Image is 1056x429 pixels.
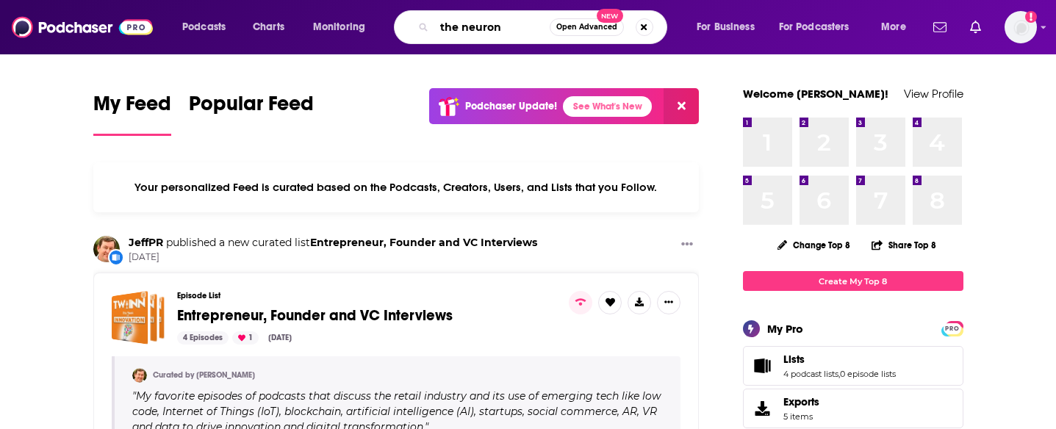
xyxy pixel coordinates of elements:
button: Change Top 8 [769,236,860,254]
div: 1 [232,331,259,345]
button: open menu [769,15,871,39]
span: Lists [743,346,963,386]
button: open menu [871,15,924,39]
button: Share Top 8 [871,231,937,259]
img: JeffPR [132,368,147,383]
span: Charts [253,17,284,37]
span: Open Advanced [556,24,617,31]
a: View Profile [904,87,963,101]
div: [DATE] [262,331,298,345]
div: Search podcasts, credits, & more... [408,10,681,44]
a: Entrepreneur, Founder and VC Interviews [177,308,453,324]
a: Entrepreneur, Founder and VC Interviews [112,291,165,345]
button: open menu [303,15,384,39]
a: Charts [243,15,293,39]
button: Show profile menu [1005,11,1037,43]
img: Podchaser - Follow, Share and Rate Podcasts [12,13,153,41]
img: User Profile [1005,11,1037,43]
svg: Add a profile image [1025,11,1037,23]
span: My Feed [93,91,171,125]
span: , [838,369,840,379]
button: open menu [686,15,773,39]
button: Show More Button [628,291,651,314]
input: Search podcasts, credits, & more... [434,15,550,39]
a: Welcome [PERSON_NAME]! [743,87,888,101]
span: New [597,9,623,23]
span: Lists [783,353,805,366]
div: 4 Episodes [177,331,229,345]
a: JeffPR [129,236,163,249]
span: 5 items [783,411,819,422]
a: 4 podcast lists [783,369,838,379]
a: Lists [748,356,777,376]
a: Exports [743,389,963,428]
p: Podchaser Update! [465,100,557,112]
span: Monitoring [313,17,365,37]
button: open menu [172,15,245,39]
h3: Episode List [177,291,558,300]
span: Exports [783,395,819,408]
a: PRO [944,322,961,334]
span: Podcasts [182,17,226,37]
a: Lists [783,353,896,366]
button: Show More Button [657,291,680,314]
div: Your personalized Feed is curated based on the Podcasts, Creators, Users, and Lists that you Follow. [93,162,700,212]
a: Show notifications dropdown [964,15,987,40]
a: Show notifications dropdown [927,15,952,40]
h3: published a new curated list [129,236,537,250]
img: JeffPR [93,236,120,262]
button: Show More Button [675,236,699,254]
span: Logged in as cmand-c [1005,11,1037,43]
span: Exports [748,398,777,419]
div: New List [108,249,124,265]
a: Popular Feed [189,91,314,136]
span: [DATE] [129,251,537,264]
a: 0 episode lists [840,369,896,379]
a: Entrepreneur, Founder and VC Interviews [310,236,537,249]
span: Entrepreneur, Founder and VC Interviews [177,306,453,325]
span: For Podcasters [779,17,850,37]
a: Create My Top 8 [743,271,963,291]
span: For Business [697,17,755,37]
span: Popular Feed [189,91,314,125]
a: Curated by [PERSON_NAME] [153,370,255,380]
a: See What's New [563,96,652,117]
div: My Pro [767,322,803,336]
button: Open AdvancedNew [550,18,624,36]
span: More [881,17,906,37]
a: My Feed [93,91,171,136]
